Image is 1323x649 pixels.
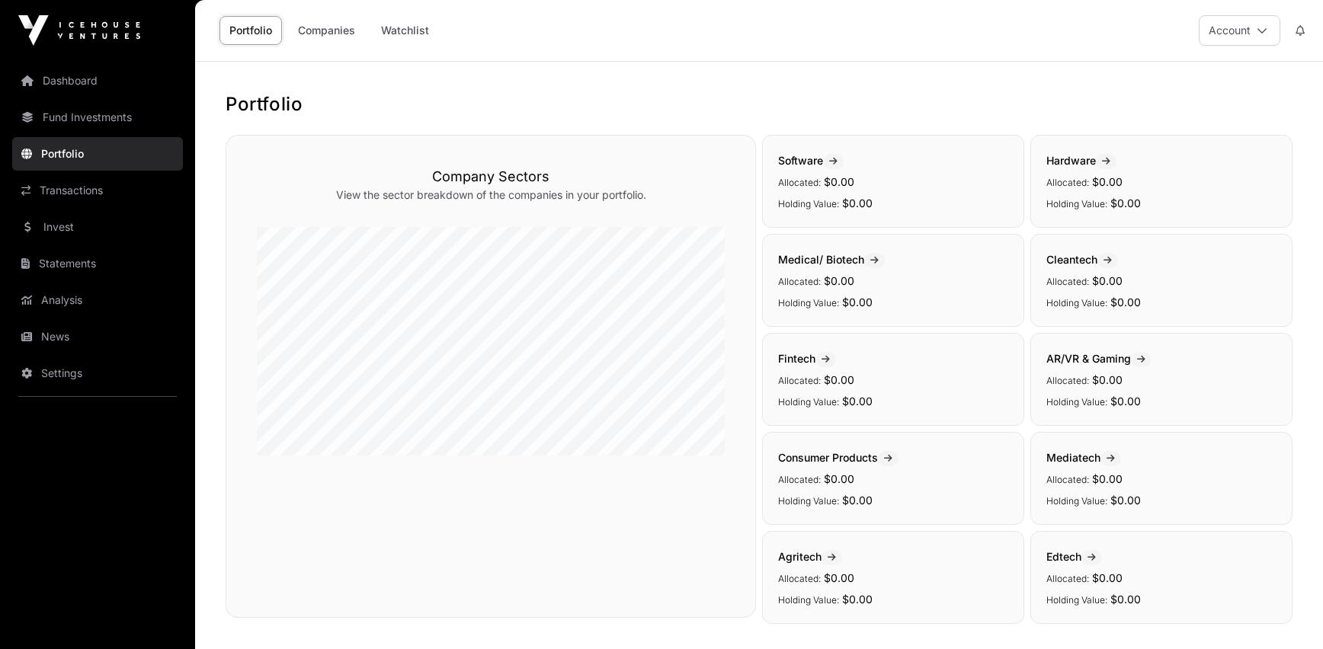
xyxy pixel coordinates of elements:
[12,64,183,98] a: Dashboard
[12,356,183,390] a: Settings
[1046,198,1107,209] span: Holding Value:
[824,175,854,188] span: $0.00
[12,247,183,280] a: Statements
[824,274,854,287] span: $0.00
[1046,594,1107,606] span: Holding Value:
[12,174,183,207] a: Transactions
[778,396,839,408] span: Holding Value:
[778,474,821,485] span: Allocated:
[778,550,842,563] span: Agritech
[226,92,1293,117] h1: Portfolio
[12,320,183,353] a: News
[371,16,439,45] a: Watchlist
[824,373,854,386] span: $0.00
[842,395,873,408] span: $0.00
[1110,197,1141,209] span: $0.00
[842,494,873,507] span: $0.00
[1046,154,1116,167] span: Hardware
[288,16,365,45] a: Companies
[778,352,836,365] span: Fintech
[778,375,821,386] span: Allocated:
[1110,296,1141,309] span: $0.00
[1046,550,1102,563] span: Edtech
[1092,175,1123,188] span: $0.00
[778,573,821,584] span: Allocated:
[12,283,183,317] a: Analysis
[1046,495,1107,507] span: Holding Value:
[257,187,725,203] p: View the sector breakdown of the companies in your portfolio.
[778,495,839,507] span: Holding Value:
[1110,593,1141,606] span: $0.00
[1046,474,1089,485] span: Allocated:
[1110,494,1141,507] span: $0.00
[1046,177,1089,188] span: Allocated:
[778,253,885,266] span: Medical/ Biotech
[1092,274,1123,287] span: $0.00
[18,15,140,46] img: Icehouse Ventures Logo
[1046,451,1121,464] span: Mediatech
[12,210,183,244] a: Invest
[778,276,821,287] span: Allocated:
[1092,472,1123,485] span: $0.00
[1046,352,1152,365] span: AR/VR & Gaming
[824,472,854,485] span: $0.00
[1046,573,1089,584] span: Allocated:
[778,154,844,167] span: Software
[778,177,821,188] span: Allocated:
[1046,375,1089,386] span: Allocated:
[257,166,725,187] h3: Company Sectors
[1046,276,1089,287] span: Allocated:
[1247,576,1323,649] iframe: Chat Widget
[1199,15,1280,46] button: Account
[1046,297,1107,309] span: Holding Value:
[778,451,899,464] span: Consumer Products
[842,296,873,309] span: $0.00
[12,137,183,171] a: Portfolio
[778,297,839,309] span: Holding Value:
[1046,253,1118,266] span: Cleantech
[778,594,839,606] span: Holding Value:
[1092,373,1123,386] span: $0.00
[12,101,183,134] a: Fund Investments
[1092,571,1123,584] span: $0.00
[842,593,873,606] span: $0.00
[1046,396,1107,408] span: Holding Value:
[219,16,282,45] a: Portfolio
[824,571,854,584] span: $0.00
[778,198,839,209] span: Holding Value:
[1110,395,1141,408] span: $0.00
[842,197,873,209] span: $0.00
